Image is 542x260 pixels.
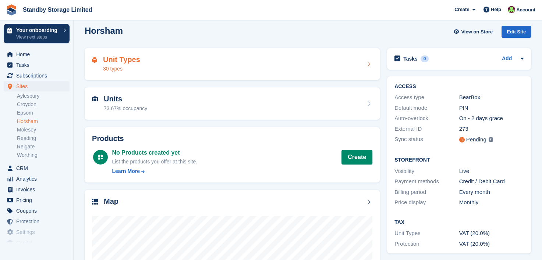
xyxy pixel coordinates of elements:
div: Billing period [394,188,459,196]
a: Reigate [17,143,70,150]
span: Protection [16,216,60,227]
div: Payment methods [394,177,459,186]
a: menu [4,174,70,184]
p: Your onboarding [16,28,60,33]
div: Credit / Debit Card [459,177,524,186]
span: CRM [16,163,60,173]
h2: Units [104,95,147,103]
img: icon-info-grey-7440780725fd019a000dd9b08b2336e03edf1995a4989e88bcd33f0948082b44.svg [489,137,493,142]
a: Epsom [17,109,70,116]
div: Price display [394,198,459,207]
a: menu [4,216,70,227]
a: menu [4,81,70,91]
a: Your onboarding View next steps [4,24,70,43]
div: Protection [394,240,459,248]
div: External ID [394,125,459,133]
div: BearBox [459,93,524,102]
a: Learn More [112,167,197,175]
span: Subscriptions [16,71,60,81]
span: Pricing [16,195,60,205]
div: Edit Site [502,26,531,38]
div: 0 [421,55,429,62]
img: unit-icn-7be61d7bf1b0ce9d3e12c5938cc71ed9869f7b940bace4675aadf7bd6d80202e.svg [92,96,98,101]
img: custom-product-icn-white-7c27a13f52cf5f2f504a55ee73a895a1f82ff5669d69490e13668eaf7ade3bb5.svg [98,154,103,160]
div: Unit Types [394,229,459,238]
span: Account [516,6,535,14]
div: PIN [459,104,524,112]
a: Unit Types 30 types [85,48,380,80]
div: Live [459,167,524,176]
div: 73.67% occupancy [104,105,147,112]
span: Create [454,6,469,13]
div: Default mode [394,104,459,112]
a: menu [4,184,70,195]
div: Monthly [459,198,524,207]
div: VAT (20.0%) [459,240,524,248]
a: Standby Storage Limited [20,4,95,16]
div: VAT (20.0%) [459,229,524,238]
div: Visibility [394,167,459,176]
a: menu [4,60,70,70]
a: menu [4,238,70,248]
a: menu [4,49,70,59]
div: Every month [459,188,524,196]
a: Edit Site [502,26,531,41]
div: 30 types [103,65,140,73]
a: Aylesbury [17,93,70,100]
a: menu [4,163,70,173]
div: Pending [466,136,486,144]
span: Invoices [16,184,60,195]
img: stora-icon-8386f47178a22dfd0bd8f6a31ec36ba5ce8667c1dd55bd0f319d3a0aa187defe.svg [6,4,17,15]
h2: Storefront [394,157,524,163]
span: Capital [16,238,60,248]
div: 273 [459,125,524,133]
span: View on Store [461,28,493,36]
span: Settings [16,227,60,237]
div: Auto-overlock [394,114,459,123]
h2: Tasks [403,55,418,62]
h2: Map [104,197,118,206]
span: Help [491,6,501,13]
span: Coupons [16,206,60,216]
a: menu [4,71,70,81]
div: Learn More [112,167,139,175]
a: menu [4,206,70,216]
a: Molesey [17,126,70,133]
span: Home [16,49,60,59]
span: Sites [16,81,60,91]
img: map-icn-33ee37083ee616e46c38cad1a60f524a97daa1e2b2c8c0bc3eb3415660979fc1.svg [92,199,98,205]
a: Horsham [17,118,70,125]
a: Units 73.67% occupancy [85,87,380,120]
h2: ACCESS [394,84,524,90]
a: Add [502,55,512,63]
span: List the products you offer at this site. [112,159,197,165]
h2: Products [92,134,372,143]
p: View next steps [16,34,60,40]
a: View on Store [453,26,496,38]
img: Sue Ford [508,6,515,13]
a: Worthing [17,152,70,159]
div: On - 2 days grace [459,114,524,123]
a: Reading [17,135,70,142]
a: menu [4,195,70,205]
img: unit-type-icn-2b2737a686de81e16bb02015468b77c625bbabd49415b5ef34ead5e3b44a266d.svg [92,57,97,63]
h2: Horsham [85,26,123,36]
span: Analytics [16,174,60,184]
span: Tasks [16,60,60,70]
a: Croydon [17,101,70,108]
div: Access type [394,93,459,102]
a: Create [341,150,372,165]
div: No Products created yet [112,148,197,157]
div: Sync status [394,135,459,144]
h2: Unit Types [103,55,140,64]
a: menu [4,227,70,237]
h2: Tax [394,220,524,225]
